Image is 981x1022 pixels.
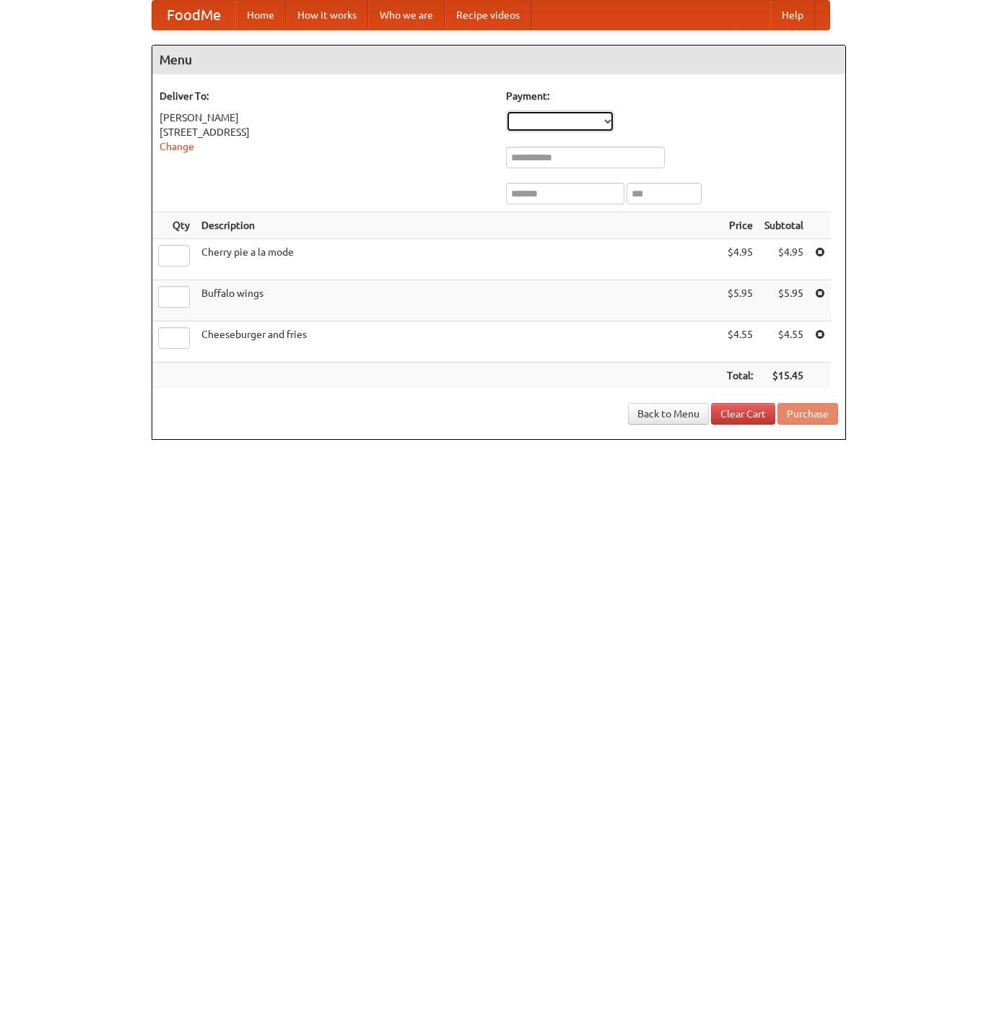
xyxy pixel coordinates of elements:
[721,280,759,321] td: $5.95
[770,1,815,30] a: Help
[160,125,492,139] div: [STREET_ADDRESS]
[759,363,809,389] th: $15.45
[445,1,531,30] a: Recipe videos
[721,321,759,363] td: $4.55
[152,1,235,30] a: FoodMe
[721,239,759,280] td: $4.95
[721,212,759,239] th: Price
[506,89,838,103] h5: Payment:
[759,239,809,280] td: $4.95
[152,212,196,239] th: Qty
[196,212,721,239] th: Description
[759,321,809,363] td: $4.55
[286,1,368,30] a: How it works
[777,403,838,425] button: Purchase
[196,280,721,321] td: Buffalo wings
[160,111,492,125] div: [PERSON_NAME]
[368,1,445,30] a: Who we are
[759,212,809,239] th: Subtotal
[196,239,721,280] td: Cherry pie a la mode
[628,403,709,425] a: Back to Menu
[196,321,721,363] td: Cheeseburger and fries
[721,363,759,389] th: Total:
[711,403,775,425] a: Clear Cart
[759,280,809,321] td: $5.95
[235,1,286,30] a: Home
[152,46,845,74] h4: Menu
[160,89,492,103] h5: Deliver To:
[160,141,194,152] a: Change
